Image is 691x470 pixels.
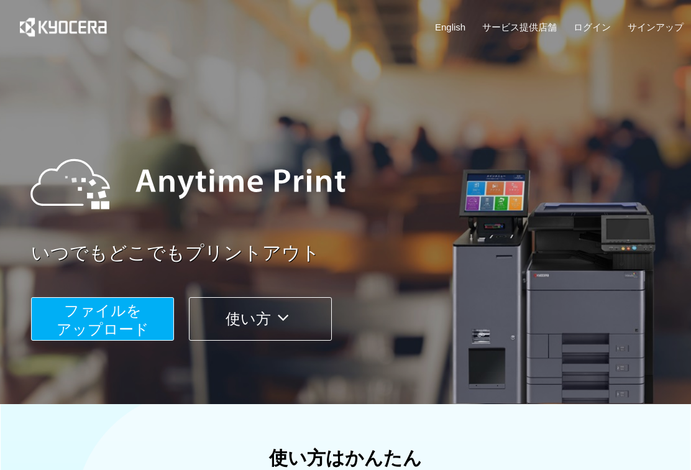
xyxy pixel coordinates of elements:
[57,302,149,338] span: ファイルを ​​アップロード
[482,21,557,34] a: サービス提供店舗
[628,21,684,34] a: サインアップ
[31,297,174,341] button: ファイルを​​アップロード
[574,21,611,34] a: ログイン
[189,297,332,341] button: 使い方
[31,240,691,267] a: いつでもどこでもプリントアウト
[435,21,465,34] a: English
